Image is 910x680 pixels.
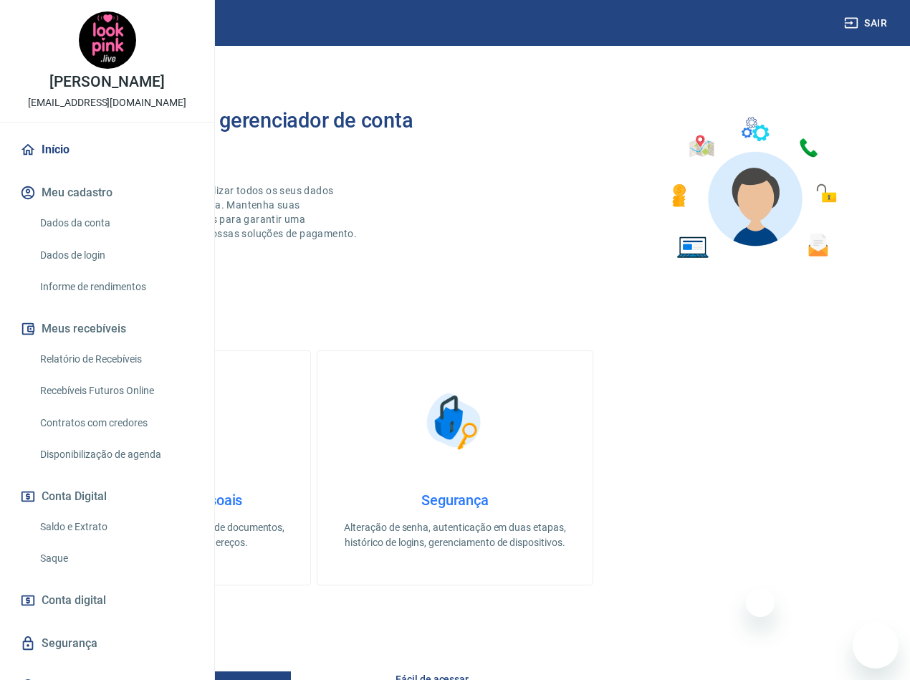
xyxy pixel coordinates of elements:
[79,11,136,69] img: f5e2b5f2-de41-4e9a-a4e6-a6c2332be871.jpeg
[340,520,570,550] p: Alteração de senha, autenticação em duas etapas, histórico de logins, gerenciamento de dispositivos.
[34,440,197,469] a: Disponibilização de agenda
[34,376,197,406] a: Recebíveis Futuros Online
[419,386,491,457] img: Segurança
[17,628,197,659] a: Segurança
[853,623,899,669] iframe: Botão para abrir a janela de mensagens
[63,109,455,155] h2: Bem-vindo(a) ao gerenciador de conta Vindi
[17,585,197,616] a: Conta digital
[659,109,847,267] img: Imagem de um avatar masculino com diversos icones exemplificando as funcionalidades do gerenciado...
[340,492,570,509] h4: Segurança
[17,481,197,512] button: Conta Digital
[34,272,197,302] a: Informe de rendimentos
[17,313,197,345] button: Meus recebíveis
[34,544,197,573] a: Saque
[34,345,197,374] a: Relatório de Recebíveis
[49,75,164,90] p: [PERSON_NAME]
[34,319,876,333] h5: O que deseja fazer hoje?
[746,588,775,617] iframe: Fechar mensagem
[17,134,197,166] a: Início
[317,350,593,585] a: SegurançaSegurançaAlteração de senha, autenticação em duas etapas, histórico de logins, gerenciam...
[17,177,197,209] button: Meu cadastro
[841,10,893,37] button: Sair
[28,95,186,110] p: [EMAIL_ADDRESS][DOMAIN_NAME]
[34,512,197,542] a: Saldo e Extrato
[34,209,197,238] a: Dados da conta
[34,408,197,438] a: Contratos com credores
[42,590,106,610] span: Conta digital
[34,241,197,270] a: Dados de login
